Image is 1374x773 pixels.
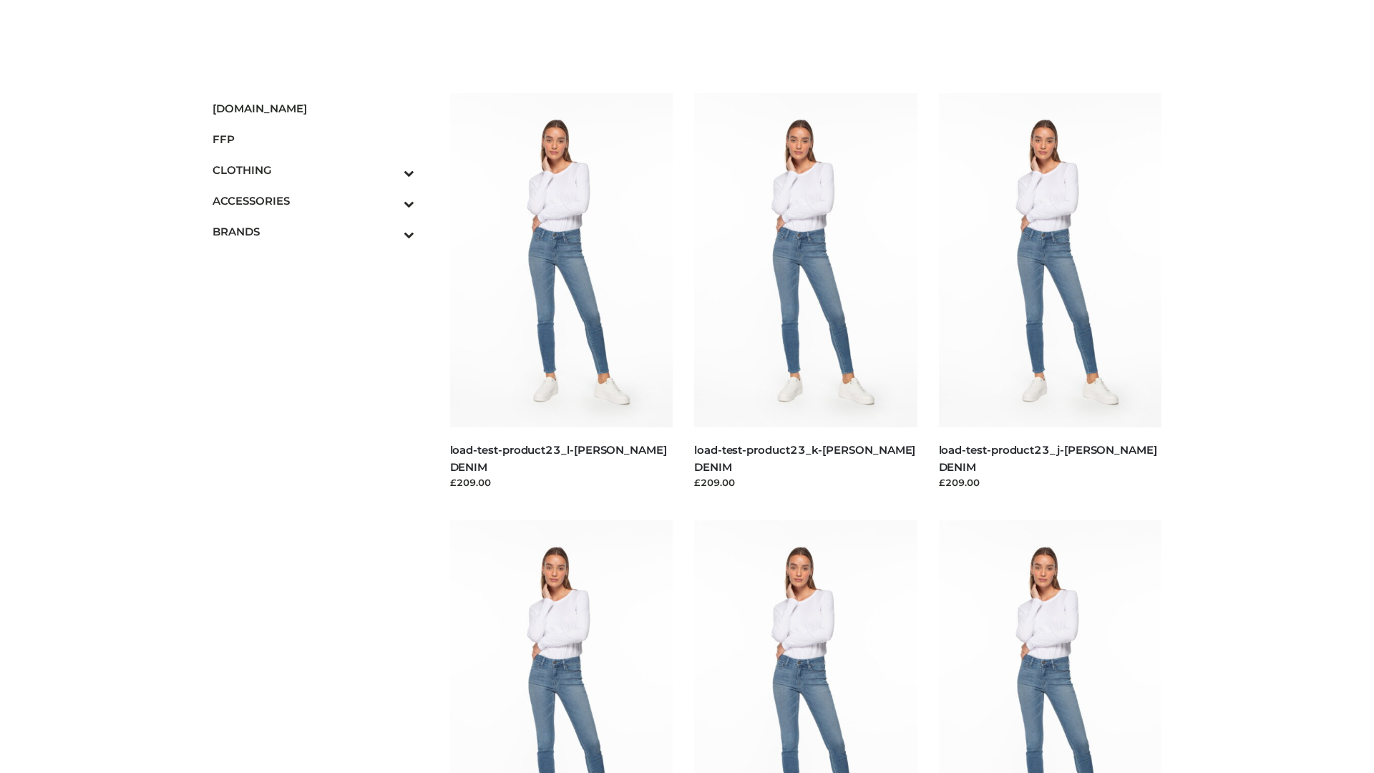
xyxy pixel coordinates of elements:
[213,100,414,117] span: [DOMAIN_NAME]
[939,475,1162,490] div: £209.00
[213,216,414,247] a: BRANDSToggle Submenu
[213,193,414,209] span: ACCESSORIES
[213,155,414,185] a: CLOTHINGToggle Submenu
[213,162,414,178] span: CLOTHING
[364,185,414,216] button: Toggle Submenu
[364,216,414,247] button: Toggle Submenu
[213,124,414,155] a: FFP
[213,185,414,216] a: ACCESSORIESToggle Submenu
[213,131,414,147] span: FFP
[213,93,414,124] a: [DOMAIN_NAME]
[364,155,414,185] button: Toggle Submenu
[939,443,1157,473] a: load-test-product23_j-[PERSON_NAME] DENIM
[694,475,917,490] div: £209.00
[213,223,414,240] span: BRANDS
[450,443,667,473] a: load-test-product23_l-[PERSON_NAME] DENIM
[450,475,673,490] div: £209.00
[694,443,915,473] a: load-test-product23_k-[PERSON_NAME] DENIM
